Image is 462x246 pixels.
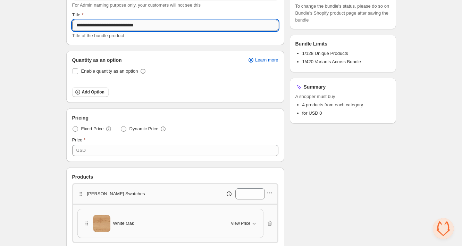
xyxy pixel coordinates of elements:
[302,110,390,117] li: for USD 0
[81,68,138,74] span: Enable quantity as an option
[81,125,104,132] span: Fixed Price
[295,93,390,100] span: A shopper must buy
[113,220,134,227] span: White Oak
[295,40,328,47] h3: Bundle Limits
[227,218,261,229] button: View Price
[243,55,282,65] a: Learn more
[76,147,86,154] div: USD
[302,51,348,56] span: 1/128 Unique Products
[255,57,278,63] span: Learn more
[82,89,104,95] span: Add Option
[433,218,454,239] a: Open chat
[72,114,89,121] span: Pricing
[87,190,145,197] p: [PERSON_NAME] Swatches
[302,59,361,64] span: 1/420 Variants Across Bundle
[72,57,122,64] span: Quantity as an option
[231,221,250,226] span: View Price
[302,101,390,108] li: 4 products from each category
[72,11,84,18] label: Title
[295,3,390,24] span: To change the bundle's status, please do so on Bundle's Shopify product page after saving the bundle
[93,215,110,232] img: White Oak
[72,33,124,38] span: Title of the bundle product
[304,83,326,90] h3: Summary
[72,87,109,97] button: Add Option
[72,173,93,180] span: Products
[129,125,159,132] span: Dynamic Price
[72,2,201,8] span: For Admin naming purpose only, your customers will not see this
[72,137,86,143] label: Price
